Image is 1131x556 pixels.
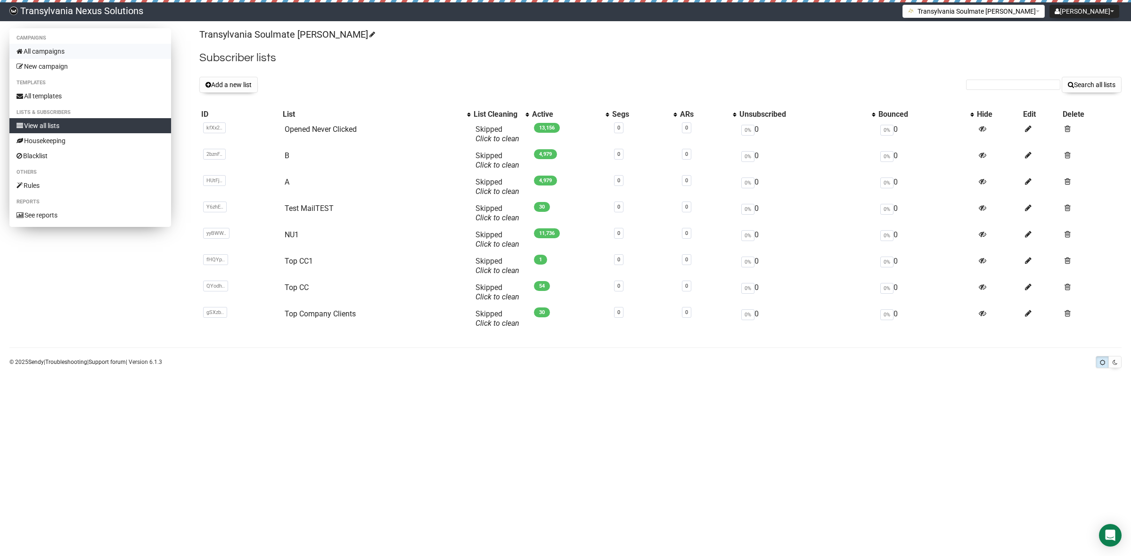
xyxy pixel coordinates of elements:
[880,309,893,320] span: 0%
[285,204,334,213] a: Test MailTEST
[203,228,229,239] span: yyBWW..
[612,110,669,119] div: Segs
[472,108,530,121] th: List Cleaning: No sort applied, activate to apply an ascending sort
[203,175,226,186] span: HUtFj..
[877,253,975,279] td: 0
[199,29,374,40] a: Transylvania Soulmate [PERSON_NAME]
[475,257,519,275] span: Skipped
[880,151,893,162] span: 0%
[534,176,557,185] span: 4,979
[534,255,547,265] span: 1
[9,196,171,208] li: Reports
[685,151,688,157] a: 0
[534,228,560,238] span: 11,736
[741,283,754,294] span: 0%
[28,359,44,365] a: Sendy
[1049,5,1119,18] button: [PERSON_NAME]
[475,134,519,143] a: Click to clean
[9,44,171,59] a: All campaigns
[741,257,754,267] span: 0%
[534,149,557,159] span: 4,979
[617,204,620,210] a: 0
[741,309,754,320] span: 0%
[617,283,620,289] a: 0
[877,200,975,226] td: 0
[9,89,171,104] a: All templates
[534,123,560,133] span: 13,156
[9,118,171,133] a: View all lists
[678,108,738,121] th: ARs: No sort applied, activate to apply an ascending sort
[741,151,754,162] span: 0%
[685,230,688,236] a: 0
[877,121,975,147] td: 0
[475,319,519,328] a: Click to clean
[475,177,519,196] span: Skipped
[975,108,1021,121] th: Hide: No sort applied, sorting is disabled
[1021,108,1061,121] th: Edit: No sort applied, sorting is disabled
[617,230,620,236] a: 0
[738,147,877,174] td: 0
[475,125,519,143] span: Skipped
[741,204,754,215] span: 0%
[9,7,18,15] img: 586cc6b7d8bc403f0c61b981d947c989
[617,257,620,263] a: 0
[199,108,280,121] th: ID: No sort applied, sorting is disabled
[475,266,519,275] a: Click to clean
[475,161,519,169] a: Click to clean
[285,125,357,134] a: Opened Never Clicked
[9,208,171,223] a: See reports
[877,306,975,332] td: 0
[685,177,688,184] a: 0
[902,5,1045,18] button: Transylvania Soulmate [PERSON_NAME]
[9,167,171,178] li: Others
[534,202,550,212] span: 30
[475,213,519,222] a: Click to clean
[877,174,975,200] td: 0
[738,279,877,306] td: 0
[880,125,893,136] span: 0%
[878,110,965,119] div: Bounced
[475,151,519,169] span: Skipped
[475,230,519,249] span: Skipped
[475,240,519,249] a: Click to clean
[685,204,688,210] a: 0
[475,309,519,328] span: Skipped
[738,174,877,200] td: 0
[1062,77,1122,93] button: Search all lists
[45,359,87,365] a: Troubleshooting
[617,177,620,184] a: 0
[610,108,678,121] th: Segs: No sort applied, activate to apply an ascending sort
[877,279,975,306] td: 0
[474,110,521,119] div: List Cleaning
[203,122,226,133] span: kfXx2..
[203,149,226,160] span: 2bznF..
[9,178,171,193] a: Rules
[877,226,975,253] td: 0
[880,230,893,241] span: 0%
[283,110,462,119] div: List
[475,204,519,222] span: Skipped
[685,309,688,315] a: 0
[738,200,877,226] td: 0
[977,110,1019,119] div: Hide
[203,281,228,291] span: QYodh..
[530,108,610,121] th: Active: No sort applied, activate to apply an ascending sort
[685,125,688,131] a: 0
[475,283,519,301] span: Skipped
[285,309,356,318] a: Top Company Clients
[89,359,126,365] a: Support forum
[741,230,754,241] span: 0%
[534,281,550,291] span: 54
[877,147,975,174] td: 0
[680,110,729,119] div: ARs
[9,107,171,118] li: Lists & subscribers
[475,292,519,301] a: Click to clean
[475,187,519,196] a: Click to clean
[1061,108,1122,121] th: Delete: No sort applied, sorting is disabled
[285,177,289,186] a: A
[532,110,601,119] div: Active
[880,204,893,215] span: 0%
[9,357,162,367] p: © 2025 | | | Version 6.1.3
[534,307,550,317] span: 30
[285,257,313,266] a: Top CC1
